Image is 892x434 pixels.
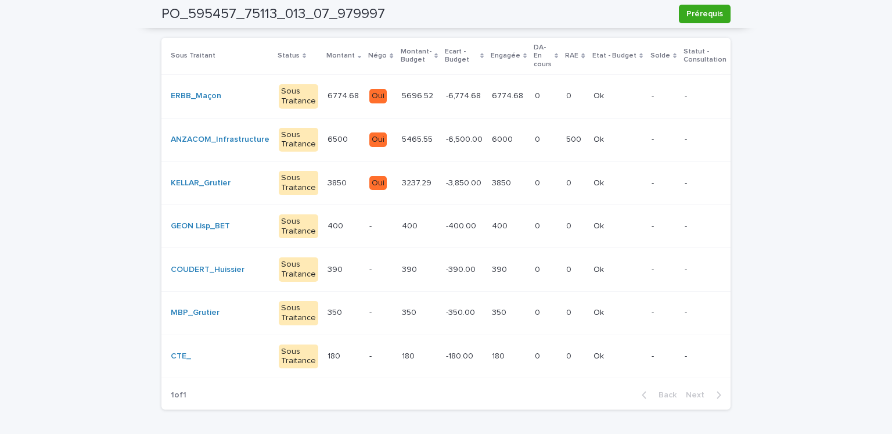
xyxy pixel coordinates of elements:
p: Ok [594,349,606,361]
p: DA-En cours [534,41,552,71]
p: 180 [492,349,507,361]
p: Ok [594,263,606,275]
div: Oui [369,132,387,147]
p: Ok [594,132,606,145]
p: -6,500.00 [446,132,485,145]
p: -390.00 [446,263,478,275]
p: 0 [535,306,542,318]
p: Etat - Budget [592,49,636,62]
p: 3237.29 [402,176,434,188]
a: CTE_ [171,351,191,361]
a: COUDERT_Huissier [171,265,244,275]
button: Prérequis [679,5,731,23]
p: 6774.68 [328,89,361,101]
p: 400 [492,219,510,231]
tr: COUDERT_Huissier Sous Traitance390390 -390390 -390.00-390.00 390390 00 00 OkOk --NégoEditer [161,248,861,292]
p: RAE [565,49,578,62]
p: 6774.68 [492,89,526,101]
tr: CTE_ Sous Traitance180180 -180180 -180.00-180.00 180180 00 00 OkOk --NégoEditer [161,335,861,378]
div: Oui [369,176,387,191]
p: 0 [566,263,574,275]
p: - [652,351,675,361]
p: 6500 [328,132,350,145]
p: -350.00 [446,306,477,318]
tr: KELLAR_Grutier Sous Traitance38503850 Oui3237.293237.29 -3,850.00-3,850.00 38503850 00 00 OkOk --... [161,162,861,205]
p: Montant-Budget [401,45,431,67]
p: Négo [368,49,387,62]
p: 0 [535,89,542,101]
p: Ok [594,219,606,231]
p: - [369,308,392,318]
p: 3850 [492,176,513,188]
p: 0 [566,176,574,188]
p: - [369,221,392,231]
p: 350 [402,306,419,318]
p: - [652,178,675,188]
div: Sous Traitance [279,257,318,282]
span: Next [686,391,711,399]
p: - [685,135,725,145]
p: 5696.52 [402,89,436,101]
p: - [369,265,392,275]
div: Sous Traitance [279,301,318,325]
p: - [369,351,392,361]
a: ANZACOM_Infrastructure [171,135,269,145]
p: 180 [402,349,417,361]
p: -3,850.00 [446,176,484,188]
a: MBP_Grutier [171,308,220,318]
p: Engagée [491,49,520,62]
p: -6,774.68 [446,89,483,101]
p: 350 [492,306,509,318]
p: 0 [566,306,574,318]
p: 390 [402,263,419,275]
p: 0 [566,349,574,361]
p: Statut - Consultation [684,45,726,67]
p: - [685,265,725,275]
p: 180 [328,349,343,361]
p: Ok [594,89,606,101]
tr: ERBB_Maçon Sous Traitance6774.686774.68 Oui5696.525696.52 -6,774.68-6,774.68 6774.686774.68 00 00... [161,74,861,118]
span: Back [652,391,677,399]
p: 0 [535,176,542,188]
a: ERBB_Maçon [171,91,221,101]
p: - [652,135,675,145]
tr: GEON Lisp_BET Sous Traitance400400 -400400 -400.00-400.00 400400 00 00 OkOk --NégoEditer [161,205,861,248]
p: Solde [650,49,670,62]
p: Status [278,49,300,62]
a: GEON Lisp_BET [171,221,230,231]
a: KELLAR_Grutier [171,178,231,188]
p: Montant [326,49,355,62]
p: 0 [535,263,542,275]
div: Oui [369,89,387,103]
p: - [652,221,675,231]
p: 0 [566,89,574,101]
p: Ok [594,306,606,318]
div: Sous Traitance [279,214,318,239]
p: 400 [402,219,420,231]
div: Sous Traitance [279,84,318,109]
p: - [652,265,675,275]
p: - [685,221,725,231]
p: Ecart - Budget [445,45,477,67]
p: 0 [535,349,542,361]
span: Prérequis [686,8,723,20]
tr: MBP_Grutier Sous Traitance350350 -350350 -350.00-350.00 350350 00 00 OkOk --NégoEditer [161,291,861,335]
p: 0 [535,219,542,231]
button: Next [681,390,731,400]
div: Sous Traitance [279,171,318,195]
p: 390 [328,263,345,275]
p: - [685,308,725,318]
tr: ANZACOM_Infrastructure Sous Traitance65006500 Oui5465.555465.55 -6,500.00-6,500.00 60006000 00 50... [161,118,861,162]
p: - [685,178,725,188]
button: Back [632,390,681,400]
p: Ok [594,176,606,188]
p: Sous Traitant [171,49,215,62]
p: 0 [535,132,542,145]
p: - [685,91,725,101]
p: 350 [328,306,344,318]
p: -400.00 [446,219,479,231]
div: Sous Traitance [279,345,318,369]
p: 0 [566,219,574,231]
p: - [652,308,675,318]
p: 3850 [328,176,349,188]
